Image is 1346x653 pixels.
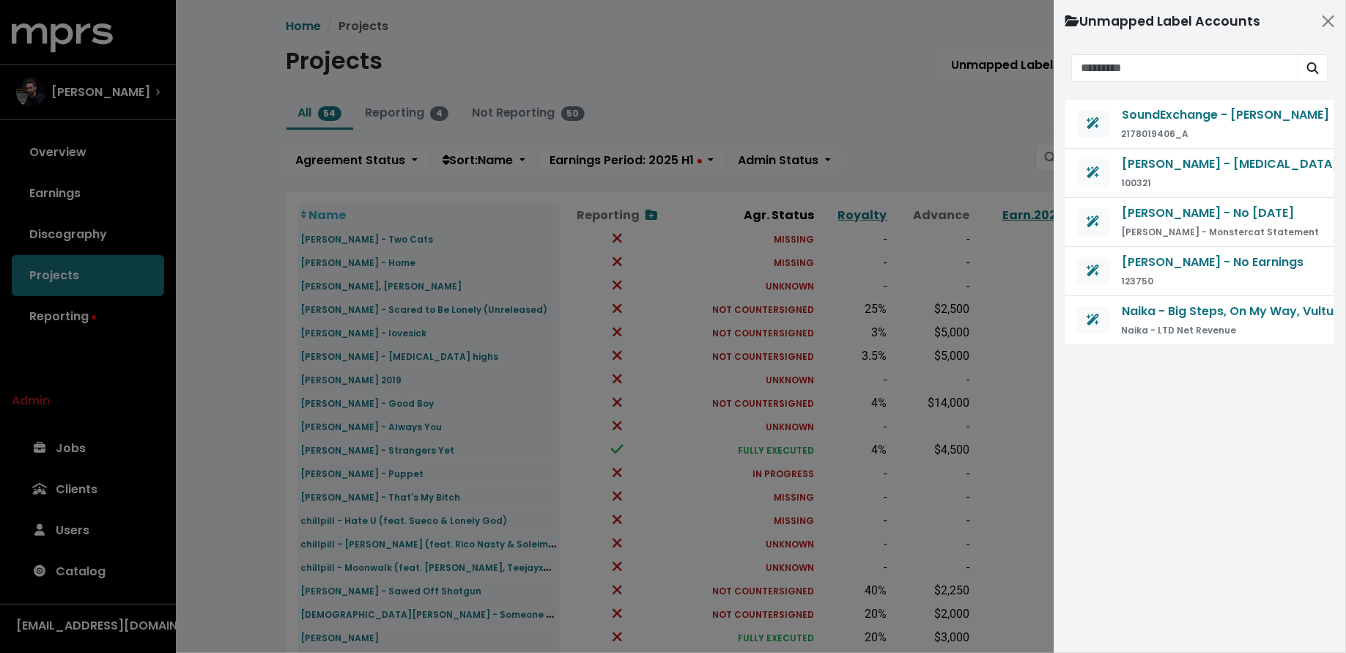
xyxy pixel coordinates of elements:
[1121,204,1295,223] button: [PERSON_NAME] - No [DATE]
[1122,106,1329,123] span: SoundExchange - [PERSON_NAME]
[1071,54,1298,82] input: Search unmapped contracts
[1121,226,1319,238] small: [PERSON_NAME] - Monstercat Statement
[1121,253,1304,272] button: [PERSON_NAME] - No Earnings
[1121,177,1151,189] small: 100321
[1121,128,1188,140] small: 2178019406_A
[1065,12,1261,31] div: Unmapped Label Accounts
[1121,324,1236,336] small: Naika - LTD Net Revenue
[1077,159,1109,187] button: Generate agreement from this contract
[1122,254,1304,270] span: [PERSON_NAME] - No Earnings
[1077,208,1109,236] button: Generate agreement from this contract
[1077,306,1109,334] button: Generate agreement from this contract
[1317,10,1340,33] button: Close
[1121,106,1330,125] button: SoundExchange - [PERSON_NAME]
[1077,257,1109,285] button: Generate agreement from this contract
[1121,275,1153,287] small: 123750
[1077,110,1109,138] button: Generate agreement from this contract
[1122,204,1294,221] span: [PERSON_NAME] - No [DATE]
